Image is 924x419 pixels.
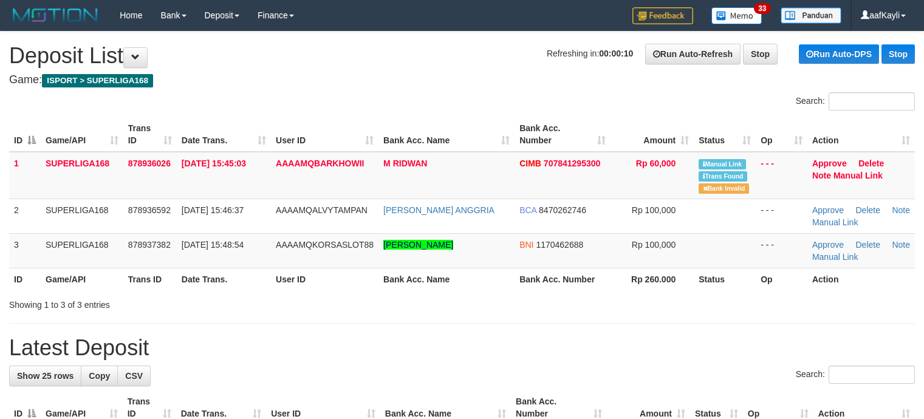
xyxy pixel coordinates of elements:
img: panduan.png [781,7,841,24]
span: Refreshing in: [547,49,633,58]
a: Delete [856,205,880,215]
span: Rp 60,000 [636,158,676,168]
a: M RIDWAN [383,158,427,168]
span: Rp 100,000 [632,205,676,215]
span: [DATE] 15:45:03 [182,158,246,168]
th: Bank Acc. Name: activate to sort column ascending [378,117,515,152]
label: Search: [796,92,915,111]
span: Manually Linked [699,159,745,169]
span: BNI [519,240,533,250]
a: Manual Link [833,171,883,180]
a: Show 25 rows [9,366,81,386]
th: ID: activate to sort column descending [9,117,41,152]
span: AAAAMQALVYTAMPAN [276,205,368,215]
span: Copy [89,371,110,381]
td: SUPERLIGA168 [41,233,123,268]
td: 3 [9,233,41,268]
td: - - - [756,199,807,233]
th: User ID: activate to sort column ascending [271,117,378,152]
th: Date Trans. [177,268,271,290]
span: 878936026 [128,158,171,168]
th: Rp 260.000 [611,268,694,290]
img: Button%20Memo.svg [711,7,762,24]
th: Action: activate to sort column ascending [807,117,915,152]
span: Rp 100,000 [632,240,676,250]
a: Delete [858,158,884,168]
label: Search: [796,366,915,384]
span: 878937382 [128,240,171,250]
div: Showing 1 to 3 of 3 entries [9,294,376,311]
input: Search: [829,92,915,111]
span: Copy 707841295300 to clipboard [544,158,600,168]
h1: Latest Deposit [9,336,915,360]
a: Manual Link [812,217,858,227]
img: MOTION_logo.png [9,6,101,24]
th: Bank Acc. Number: activate to sort column ascending [515,117,611,152]
a: Note [892,205,910,215]
td: 1 [9,152,41,199]
a: Note [892,240,910,250]
span: ISPORT > SUPERLIGA168 [42,74,153,87]
span: [DATE] 15:48:54 [182,240,244,250]
th: Bank Acc. Name [378,268,515,290]
a: Approve [812,158,847,168]
td: SUPERLIGA168 [41,199,123,233]
th: Action [807,268,915,290]
a: [PERSON_NAME] [383,240,453,250]
span: BCA [519,205,536,215]
h1: Deposit List [9,44,915,68]
th: Date Trans.: activate to sort column ascending [177,117,271,152]
th: Trans ID [123,268,177,290]
span: 33 [754,3,770,14]
a: Delete [856,240,880,250]
th: Amount: activate to sort column ascending [611,117,694,152]
a: Note [812,171,831,180]
td: - - - [756,152,807,199]
th: Game/API [41,268,123,290]
a: [PERSON_NAME] ANGGRIA [383,205,495,215]
td: SUPERLIGA168 [41,152,123,199]
th: User ID [271,268,378,290]
th: Trans ID: activate to sort column ascending [123,117,177,152]
a: Run Auto-DPS [799,44,879,64]
a: Approve [812,205,844,215]
span: Similar transaction found [699,171,747,182]
td: - - - [756,233,807,268]
span: [DATE] 15:46:37 [182,205,244,215]
th: Op: activate to sort column ascending [756,117,807,152]
span: AAAAMQKORSASLOT88 [276,240,374,250]
span: AAAAMQBARKHOWII [276,158,364,168]
a: Stop [743,44,778,64]
th: Game/API: activate to sort column ascending [41,117,123,152]
h4: Game: [9,74,915,86]
a: Copy [81,366,118,386]
a: Stop [881,44,915,64]
strong: 00:00:10 [599,49,633,58]
a: Manual Link [812,252,858,262]
span: Copy 1170462688 to clipboard [536,240,583,250]
span: 878936592 [128,205,171,215]
span: CIMB [519,158,541,168]
th: Status [694,268,756,290]
img: Feedback.jpg [632,7,693,24]
input: Search: [829,366,915,384]
th: Op [756,268,807,290]
td: 2 [9,199,41,233]
a: CSV [117,366,151,386]
span: Show 25 rows [17,371,74,381]
th: Bank Acc. Number [515,268,611,290]
a: Run Auto-Refresh [645,44,741,64]
span: Copy 8470262746 to clipboard [539,205,586,215]
span: Bank is not match [699,183,748,194]
th: Status: activate to sort column ascending [694,117,756,152]
span: CSV [125,371,143,381]
a: Approve [812,240,844,250]
th: ID [9,268,41,290]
